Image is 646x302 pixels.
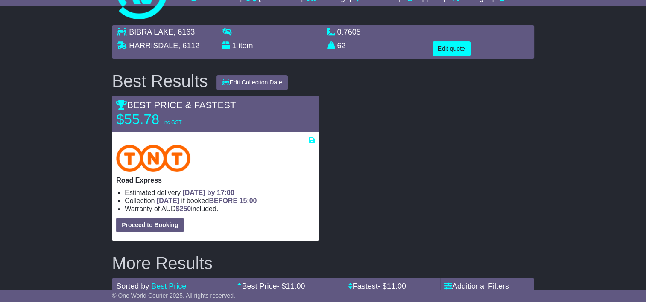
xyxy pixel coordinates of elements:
[129,41,178,50] span: HARRISDALE
[116,282,149,290] span: Sorted by
[337,41,346,50] span: 62
[176,205,191,212] span: $
[125,197,314,205] li: Collection
[125,205,314,213] li: Warranty of AUD included.
[337,28,361,36] span: 0.7605
[108,72,212,90] div: Best Results
[178,41,199,50] span: , 6112
[433,41,471,56] button: Edit quote
[112,254,534,273] h2: More Results
[173,28,195,36] span: , 6163
[286,282,305,290] span: 11.00
[387,282,406,290] span: 11.00
[348,282,406,290] a: Fastest- $11.00
[163,119,181,125] span: inc GST
[116,100,236,110] span: BEST PRICE & FASTEST
[239,197,257,204] span: 15:00
[238,41,253,50] span: item
[157,197,179,204] span: [DATE]
[151,282,186,290] a: Best Price
[209,197,237,204] span: BEFORE
[277,282,305,290] span: - $
[116,111,223,128] p: $55.78
[112,292,235,299] span: © One World Courier 2025. All rights reserved.
[378,282,406,290] span: - $
[125,189,314,197] li: Estimated delivery
[116,176,314,184] p: Road Express
[444,282,509,290] a: Additional Filters
[129,28,173,36] span: BIBRA LAKE
[232,41,236,50] span: 1
[116,218,184,232] button: Proceed to Booking
[182,189,234,196] span: [DATE] by 17:00
[157,197,257,204] span: if booked
[237,282,305,290] a: Best Price- $11.00
[116,145,190,172] img: TNT Domestic: Road Express
[216,75,288,90] button: Edit Collection Date
[180,205,191,212] span: 250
